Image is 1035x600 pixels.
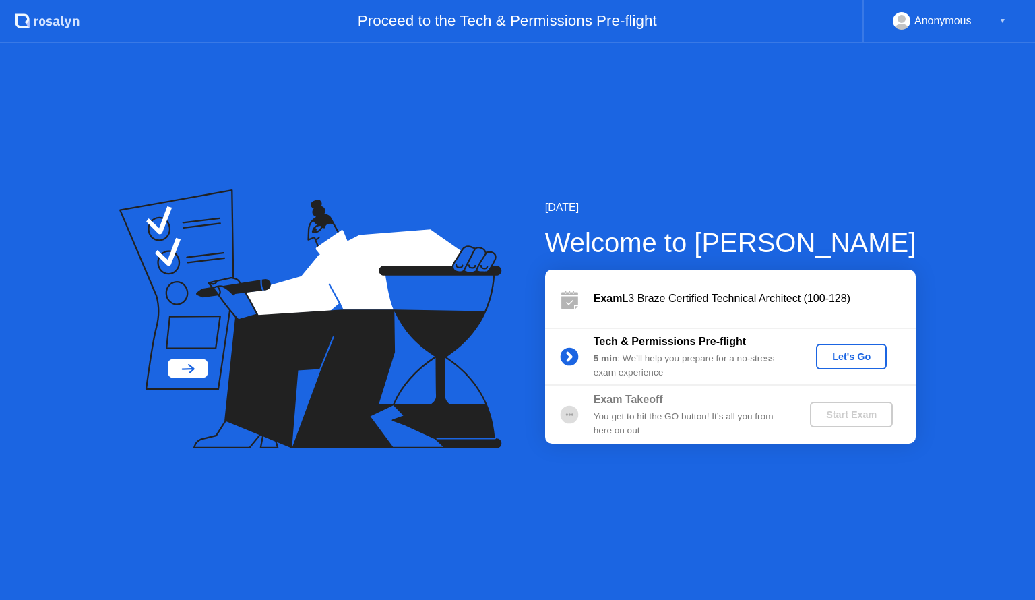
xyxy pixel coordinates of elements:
button: Let's Go [816,344,887,369]
b: 5 min [594,353,618,363]
b: Exam Takeoff [594,394,663,405]
div: [DATE] [545,200,916,216]
div: You get to hit the GO button! It’s all you from here on out [594,410,788,438]
b: Tech & Permissions Pre-flight [594,336,746,347]
div: Welcome to [PERSON_NAME] [545,222,916,263]
button: Start Exam [810,402,893,427]
div: ▼ [999,12,1006,30]
div: : We’ll help you prepare for a no-stress exam experience [594,352,788,380]
div: Let's Go [821,351,881,362]
div: Anonymous [914,12,972,30]
div: Start Exam [815,409,887,420]
b: Exam [594,293,623,304]
div: L3 Braze Certified Technical Architect (100-128) [594,291,916,307]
